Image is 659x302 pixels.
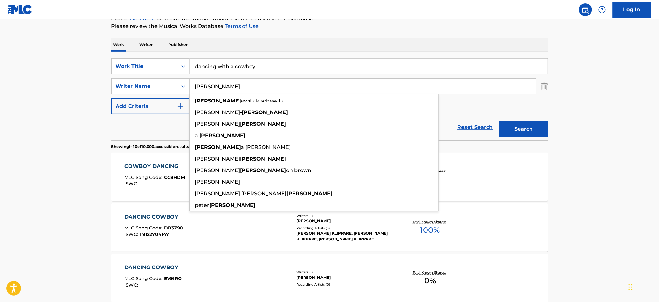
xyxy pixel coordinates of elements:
a: Reset Search [454,120,496,134]
span: CC8HDM [164,174,185,180]
a: Log In [613,2,651,18]
img: Delete Criterion [541,78,548,94]
strong: [PERSON_NAME] [195,144,241,150]
span: [PERSON_NAME] [195,179,240,185]
strong: [PERSON_NAME] [287,190,333,197]
img: 9d2ae6d4665cec9f34b9.svg [177,102,184,110]
span: T9122704147 [139,231,169,237]
div: Writers ( 1 ) [296,213,394,218]
p: Publisher [167,38,190,52]
div: [PERSON_NAME] [296,275,394,280]
div: Drag [629,278,633,297]
strong: [PERSON_NAME] [200,132,246,139]
div: Writers ( 1 ) [296,270,394,275]
span: 100 % [420,224,440,236]
img: help [598,6,606,14]
div: Recording Artists ( 0 ) [296,282,394,287]
strong: [PERSON_NAME] [195,98,241,104]
a: Terms of Use [224,23,259,29]
p: Writer [138,38,155,52]
strong: [PERSON_NAME] [210,202,256,208]
div: COWBOY DANCING [124,162,185,170]
span: [PERSON_NAME] [PERSON_NAME] [195,190,287,197]
div: DANCING COWBOY [124,264,182,271]
div: Recording Artists ( 3 ) [296,226,394,230]
form: Search Form [111,58,548,140]
div: DANCING COWBOY [124,213,183,221]
span: ISWC : [124,282,139,288]
strong: [PERSON_NAME] [240,167,286,173]
button: Search [499,121,548,137]
span: [PERSON_NAME]- [195,109,242,115]
span: 0 % [424,275,436,287]
img: MLC Logo [8,5,33,14]
span: on brown [286,167,312,173]
p: Total Known Shares: [413,219,448,224]
p: Please review the Musical Works Database [111,23,548,30]
span: ISWC : [124,181,139,187]
strong: [PERSON_NAME] [240,156,286,162]
span: a [PERSON_NAME] [241,144,291,150]
span: ISWC : [124,231,139,237]
img: search [582,6,589,14]
span: [PERSON_NAME] [195,156,240,162]
span: [PERSON_NAME] [195,167,240,173]
a: COWBOY DANCINGMLC Song Code:CC8HDMISWC:Writers (2)[PERSON_NAME] [PERSON_NAME] PETCHAME [PERSON_NA... [111,153,548,201]
p: Work [111,38,126,52]
strong: [PERSON_NAME] [240,121,286,127]
span: peter [195,202,210,208]
p: Showing 1 - 10 of 10,000 accessible results (Total 1,738,509 ) [111,144,221,150]
span: [PERSON_NAME] [195,121,240,127]
button: Add Criteria [111,98,190,114]
strong: [PERSON_NAME] [242,109,288,115]
span: EV9IRO [164,276,182,281]
span: DB3Z90 [164,225,183,231]
div: [PERSON_NAME] [296,218,394,224]
span: MLC Song Code : [124,225,164,231]
div: Work Title [116,63,174,70]
div: [PERSON_NAME] KLIPPARE, [PERSON_NAME] KLIPPARE, [PERSON_NAME] KLIPPARE [296,230,394,242]
a: DANCING COWBOYMLC Song Code:DB3Z90ISWC:T9122704147Writers (1)[PERSON_NAME]Recording Artists (3)[P... [111,203,548,252]
span: ewitz kischewitz [241,98,284,104]
a: Public Search [579,3,592,16]
span: MLC Song Code : [124,174,164,180]
span: MLC Song Code : [124,276,164,281]
iframe: Chat Widget [627,271,659,302]
span: a. [195,132,200,139]
div: Help [596,3,609,16]
p: Total Known Shares: [413,270,448,275]
div: Writer Name [116,83,174,90]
